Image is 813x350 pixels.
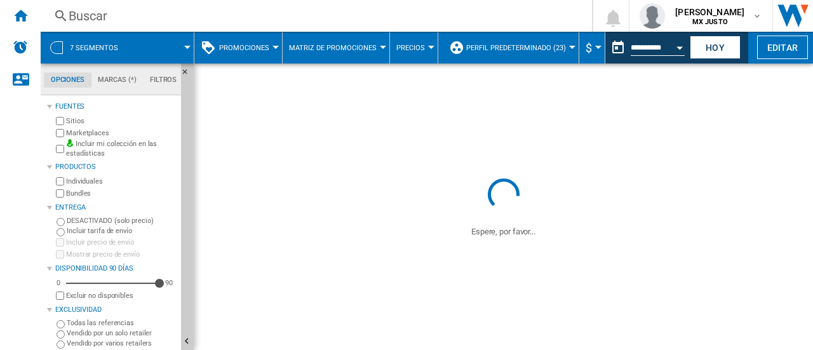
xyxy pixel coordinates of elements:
button: Editar [757,36,808,59]
md-menu: Currency [579,32,605,64]
label: DESACTIVADO (solo precio) [67,216,176,225]
md-tab-item: Opciones [44,72,91,88]
div: Disponibilidad 90 Días [55,264,176,274]
button: md-calendar [605,35,631,60]
button: Hoy [690,36,741,59]
input: Todas las referencias [57,320,65,328]
input: Bundles [56,189,64,198]
span: $ [586,41,592,55]
div: Este reporte se basa en una fecha en el pasado. [605,32,687,64]
img: profile.jpg [640,3,665,29]
span: 7 segmentos [70,44,118,52]
label: Excluir no disponibles [66,291,176,300]
img: alerts-logo.svg [13,39,28,55]
input: Mostrar precio de envío [56,250,64,259]
md-tab-item: Filtros [143,72,184,88]
label: Todas las referencias [67,318,176,328]
md-slider: Disponibilidad [66,277,159,290]
label: Mostrar precio de envío [66,250,176,259]
label: Incluir mi colección en las estadísticas [66,139,176,159]
div: 90 [162,278,176,288]
md-tab-item: Marcas (*) [91,72,144,88]
button: Perfil predeterminado (23) [466,32,572,64]
button: $ [586,32,598,64]
input: Incluir tarifa de envío [57,228,65,236]
ng-transclude: Espere, por favor... [471,227,535,236]
input: Vendido por varios retailers [57,340,65,349]
div: Buscar [69,7,559,25]
label: Incluir tarifa de envío [67,226,176,236]
input: Individuales [56,177,64,185]
button: Promociones [219,32,276,64]
input: Marketplaces [56,129,64,137]
label: Vendido por varios retailers [67,339,176,348]
div: Productos [55,162,176,172]
span: Precios [396,44,425,52]
input: DESACTIVADO (solo precio) [57,218,65,226]
label: Incluir precio de envío [66,238,176,247]
div: Perfil predeterminado (23) [449,32,572,64]
div: Exclusividad [55,305,176,315]
label: Bundles [66,189,176,198]
span: Matriz de promociones [289,44,377,52]
span: Perfil predeterminado (23) [466,44,566,52]
label: Individuales [66,177,176,186]
input: Vendido por un solo retailer [57,330,65,339]
label: Marketplaces [66,128,176,138]
label: Sitios [66,116,176,126]
b: MX JUSTO [692,18,728,26]
div: Entrega [55,203,176,213]
input: Incluir mi colección en las estadísticas [56,141,64,157]
div: 0 [53,278,64,288]
label: Vendido por un solo retailer [67,328,176,338]
input: Incluir precio de envío [56,238,64,246]
span: Promociones [219,44,269,52]
div: Promociones [201,32,276,64]
button: Matriz de promociones [289,32,383,64]
input: Mostrar precio de envío [56,292,64,300]
button: Open calendar [668,34,691,57]
div: Fuentes [55,102,176,112]
button: 7 segmentos [70,32,131,64]
div: 7 segmentos [47,32,187,64]
button: Precios [396,32,431,64]
span: [PERSON_NAME] [675,6,744,18]
input: Sitios [56,117,64,125]
button: Ocultar [181,64,196,86]
img: mysite-bg-18x18.png [66,139,74,147]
